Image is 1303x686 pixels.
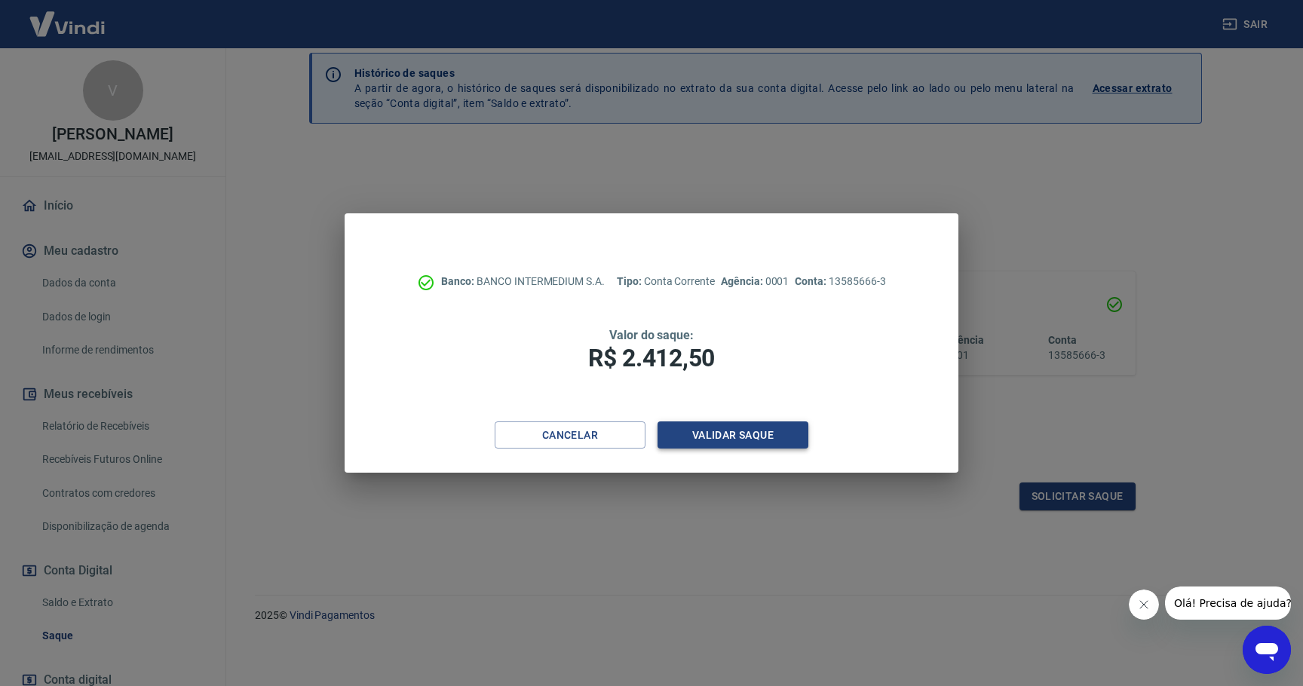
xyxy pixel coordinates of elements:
[1165,586,1291,620] iframe: Mensagem da empresa
[721,275,765,287] span: Agência:
[617,274,715,289] p: Conta Corrente
[795,275,829,287] span: Conta:
[609,328,694,342] span: Valor do saque:
[495,421,645,449] button: Cancelar
[658,421,808,449] button: Validar saque
[1243,626,1291,674] iframe: Botão para abrir a janela de mensagens
[721,274,789,289] p: 0001
[441,275,477,287] span: Banco:
[1129,590,1159,620] iframe: Fechar mensagem
[9,11,127,23] span: Olá! Precisa de ajuda?
[795,274,885,289] p: 13585666-3
[441,274,605,289] p: BANCO INTERMEDIUM S.A.
[617,275,644,287] span: Tipo:
[588,344,715,372] span: R$ 2.412,50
